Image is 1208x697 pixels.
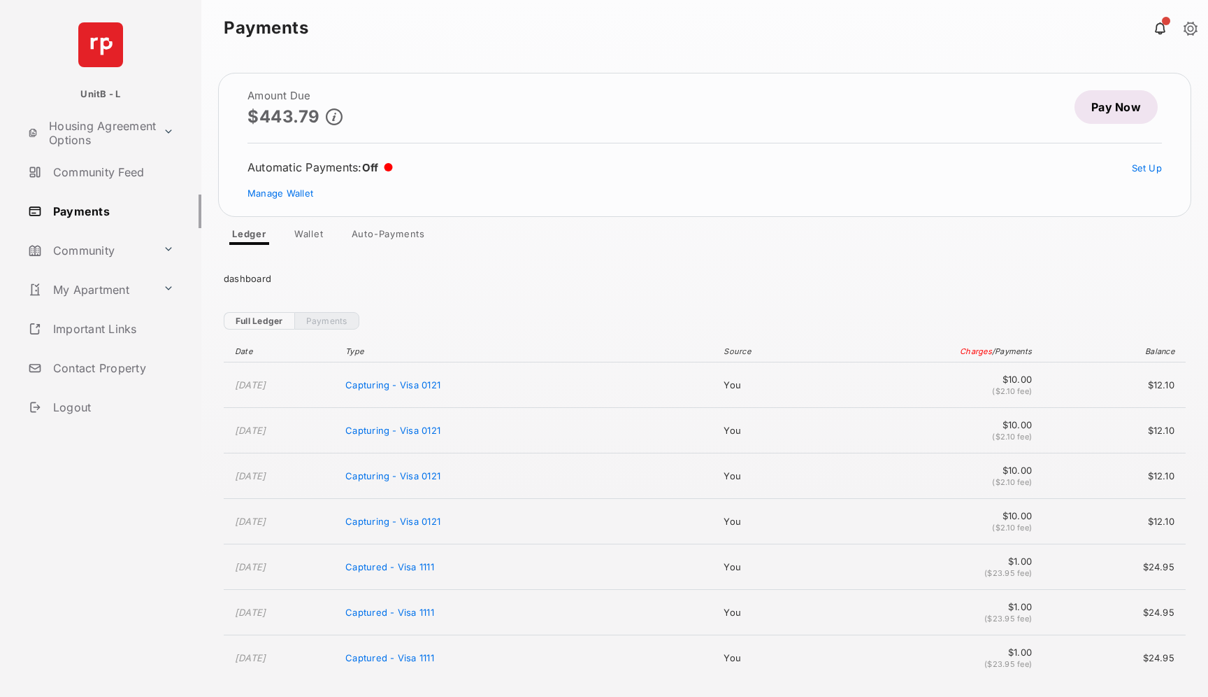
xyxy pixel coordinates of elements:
h2: Amount Due [247,90,343,101]
span: $1.00 [846,647,1032,658]
time: [DATE] [235,561,266,572]
a: Community [22,234,157,267]
div: dashboard [224,262,1186,295]
span: ($2.10 fee) [992,386,1032,396]
a: Important Links [22,312,180,346]
span: $10.00 [846,465,1032,476]
td: $12.10 [1039,408,1186,453]
td: $12.10 [1039,362,1186,408]
td: $12.10 [1039,453,1186,499]
span: Capturing - Visa 0121 [345,470,440,481]
span: Charges [960,346,992,356]
a: Housing Agreement Options [22,116,157,150]
span: Captured - Visa 1111 [345,561,434,572]
a: Community Feed [22,155,201,189]
span: Captured - Visa 1111 [345,607,434,618]
strong: Payments [224,20,308,36]
time: [DATE] [235,379,266,390]
p: UnitB - L [80,87,120,101]
a: Full Ledger [224,312,294,330]
th: Type [338,341,717,362]
a: Ledger [221,228,278,245]
td: You [717,635,838,681]
a: Logout [22,390,201,424]
a: Set Up [1132,162,1163,174]
span: Off [362,161,379,174]
span: ($23.95 fee) [984,614,1032,624]
span: ($23.95 fee) [984,568,1032,578]
span: $10.00 [846,374,1032,385]
span: / Payments [992,346,1032,356]
span: $1.00 [846,556,1032,567]
img: svg+xml;base64,PHN2ZyB4bWxucz0iaHR0cDovL3d3dy53My5vcmcvMjAwMC9zdmciIHdpZHRoPSI2NCIgaGVpZ2h0PSI2NC... [78,22,123,67]
a: Manage Wallet [247,188,313,199]
a: Wallet [283,228,335,245]
th: Balance [1039,341,1186,362]
td: $24.95 [1039,635,1186,681]
td: You [717,499,838,544]
a: My Apartment [22,273,157,307]
span: Captured - Visa 1111 [345,652,434,663]
th: Date [224,341,338,362]
span: Capturing - Visa 0121 [345,379,440,390]
a: Payments [22,195,201,228]
td: You [717,362,838,408]
span: ($2.10 fee) [992,523,1032,533]
td: $24.95 [1039,590,1186,635]
time: [DATE] [235,425,266,436]
td: You [717,590,838,635]
time: [DATE] [235,652,266,663]
td: You [717,453,838,499]
span: Capturing - Visa 0121 [345,425,440,436]
time: [DATE] [235,607,266,618]
time: [DATE] [235,470,266,481]
p: $443.79 [247,107,320,126]
td: $24.95 [1039,544,1186,590]
span: ($23.95 fee) [984,659,1032,669]
td: You [717,408,838,453]
div: Automatic Payments : [247,160,393,174]
time: [DATE] [235,516,266,527]
span: $1.00 [846,601,1032,612]
a: Contact Property [22,351,201,385]
a: Payments [294,312,359,330]
span: $10.00 [846,419,1032,430]
span: ($2.10 fee) [992,477,1032,487]
th: Source [717,341,838,362]
td: You [717,544,838,590]
span: $10.00 [846,510,1032,521]
span: ($2.10 fee) [992,432,1032,442]
td: $12.10 [1039,499,1186,544]
span: Capturing - Visa 0121 [345,516,440,527]
a: Auto-Payments [340,228,436,245]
